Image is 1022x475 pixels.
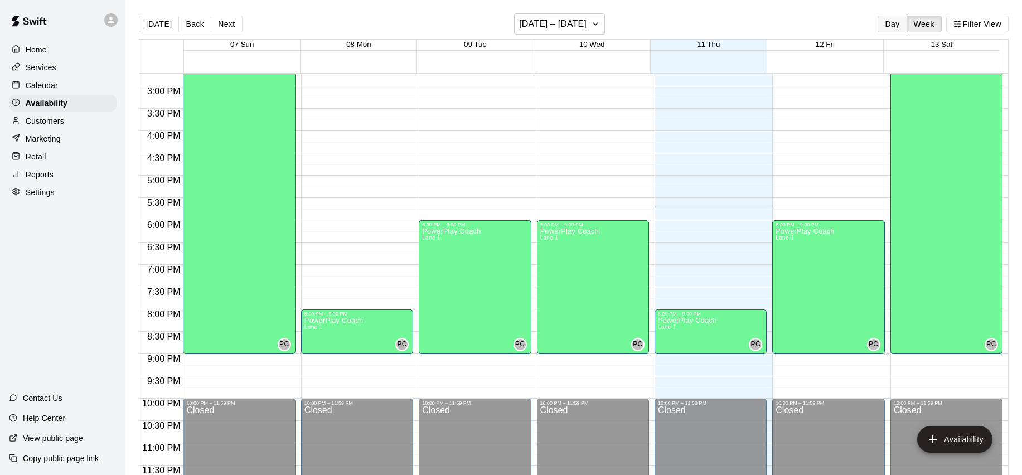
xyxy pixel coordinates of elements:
[749,338,762,351] div: PowerPlay Coach
[419,220,531,354] div: 6:00 PM – 9:00 PM: Available
[346,40,371,49] span: 08 Mon
[139,466,183,475] span: 11:30 PM
[579,40,605,49] button: 10 Wed
[658,324,676,330] span: Lane 1
[776,235,794,241] span: Lane 1
[144,220,183,230] span: 6:00 PM
[304,400,410,406] div: 10:00 PM – 11:59 PM
[144,198,183,207] span: 5:30 PM
[985,338,998,351] div: PowerPlay Coach
[658,400,763,406] div: 10:00 PM – 11:59 PM
[931,40,953,49] button: 13 Sat
[304,311,410,317] div: 8:00 PM – 9:00 PM
[867,338,880,351] div: PowerPlay Coach
[633,339,642,350] span: PC
[23,433,83,444] p: View public page
[776,400,881,406] div: 10:00 PM – 11:59 PM
[9,166,117,183] a: Reports
[144,86,183,96] span: 3:00 PM
[631,338,645,351] div: PowerPlay Coach
[23,392,62,404] p: Contact Us
[751,339,761,350] span: PC
[894,400,999,406] div: 10:00 PM – 11:59 PM
[139,443,183,453] span: 11:00 PM
[144,109,183,118] span: 3:30 PM
[697,40,720,49] button: 11 Thu
[9,113,117,129] a: Customers
[514,338,527,351] div: PowerPlay Coach
[422,222,527,227] div: 6:00 PM – 9:00 PM
[9,95,117,112] a: Availability
[26,62,56,73] p: Services
[211,16,242,32] button: Next
[9,41,117,58] a: Home
[144,332,183,341] span: 8:30 PM
[301,309,413,354] div: 8:00 PM – 9:00 PM: Available
[540,222,646,227] div: 6:00 PM – 9:00 PM
[23,453,99,464] p: Copy public page link
[907,16,942,32] button: Week
[278,338,291,351] div: PowerPlay Coach
[279,339,289,350] span: PC
[144,376,183,386] span: 9:30 PM
[395,338,409,351] div: PowerPlay Coach
[514,13,605,35] button: [DATE] – [DATE]
[869,339,878,350] span: PC
[655,309,767,354] div: 8:00 PM – 9:00 PM: Available
[917,426,992,453] button: add
[540,235,559,241] span: Lane 1
[397,339,406,350] span: PC
[26,151,46,162] p: Retail
[26,44,47,55] p: Home
[230,40,254,49] button: 07 Sun
[139,421,183,430] span: 10:30 PM
[9,77,117,94] a: Calendar
[144,265,183,274] span: 7:00 PM
[986,339,996,350] span: PC
[23,413,65,424] p: Help Center
[878,16,907,32] button: Day
[144,131,183,140] span: 4:00 PM
[139,16,179,32] button: [DATE]
[144,176,183,185] span: 5:00 PM
[178,16,211,32] button: Back
[464,40,487,49] button: 09 Tue
[304,324,323,330] span: Lane 1
[9,59,117,76] a: Services
[26,133,61,144] p: Marketing
[186,400,292,406] div: 10:00 PM – 11:59 PM
[144,287,183,297] span: 7:30 PM
[144,309,183,319] span: 8:00 PM
[9,148,117,165] a: Retail
[946,16,1009,32] button: Filter View
[658,311,763,317] div: 8:00 PM – 9:00 PM
[26,169,54,180] p: Reports
[9,130,117,147] div: Marketing
[519,16,587,32] h6: [DATE] – [DATE]
[9,184,117,201] div: Settings
[139,399,183,408] span: 10:00 PM
[776,222,881,227] div: 6:00 PM – 9:00 PM
[422,235,440,241] span: Lane 1
[26,80,58,91] p: Calendar
[816,40,835,49] button: 12 Fri
[772,220,884,354] div: 6:00 PM – 9:00 PM: Available
[26,187,55,198] p: Settings
[540,400,646,406] div: 10:00 PM – 11:59 PM
[144,243,183,252] span: 6:30 PM
[515,339,525,350] span: PC
[422,400,527,406] div: 10:00 PM – 11:59 PM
